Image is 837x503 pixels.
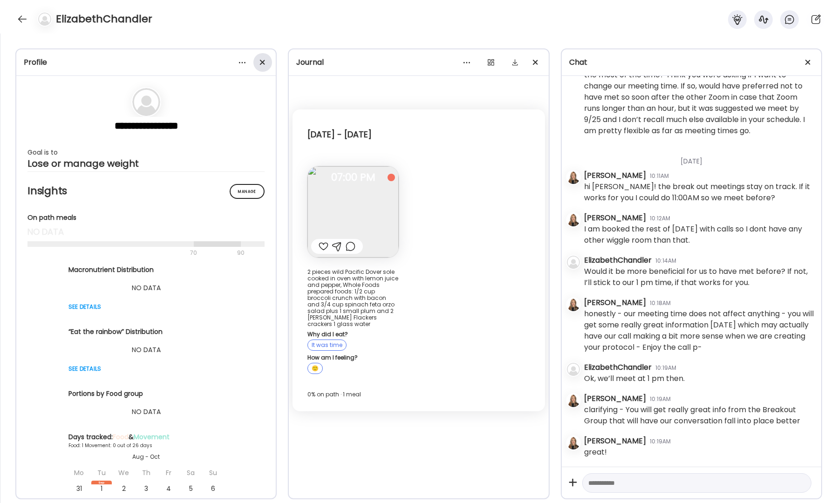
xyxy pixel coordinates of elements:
img: bg-avatar-default.svg [567,256,580,269]
div: Why did I eat? [307,331,399,338]
div: 🙂 [307,363,323,374]
div: clarifying - You will get really great info from the Breakout Group that will have our conversati... [584,404,814,427]
div: 1 [91,481,112,496]
div: Sep [91,481,112,484]
img: avatars%2FC7qqOxmwlCb4p938VsoDHlkq1VT2 [567,394,580,407]
div: Food: 1 Movement: 0 out of 26 days [68,442,224,449]
div: 31 [69,481,89,496]
div: Goal is to [27,147,265,158]
div: NO DATA [68,406,224,417]
div: ElizabethChandler [584,362,652,373]
div: [DATE] [584,145,814,170]
div: 10:12AM [650,214,670,223]
div: NO DATA [68,344,224,355]
span: 07:00 PM [307,173,399,182]
div: 4 [158,481,179,496]
div: 10:19AM [655,364,676,372]
img: bg-avatar-default.svg [38,13,51,26]
div: Ok, we’ll meet at 1 pm then. [584,373,685,384]
div: Would it be more beneficial for us to have met before? If not, I’ll stick to our 1 pm time, if th... [584,266,814,288]
div: [PERSON_NAME] [584,170,646,181]
div: 6 [203,481,224,496]
div: Macronutrient Distribution [68,265,224,275]
div: 10:14AM [655,257,676,265]
div: 10:11AM [650,172,669,180]
div: I am booked the rest of [DATE] with calls so I dont have any other wiggle room than that. [584,224,814,246]
div: [PERSON_NAME] [584,435,646,447]
h2: Insights [27,184,265,198]
div: ElizabethChandler [584,255,652,266]
div: Su [203,465,224,481]
div: 10:18AM [650,299,671,307]
div: “Eat the rainbow” Distribution [68,327,224,337]
div: 2 pieces wild Pacific Dover sole cooked in oven with lemon juice and pepper, Whole Foods prepared... [307,269,399,327]
div: honestly - our meeting time does not affect anything - you will get some really great information... [584,308,814,353]
div: 10:19AM [650,395,671,403]
div: 70 [27,247,234,258]
div: [DATE] - [DATE] [307,129,372,140]
img: bg-avatar-default.svg [567,363,580,376]
div: 3 [136,481,157,496]
div: hi [PERSON_NAME]! the break out meetings stay on track. If it works for you I could do 11:00AM so... [584,181,814,204]
div: 0% on path · 1 meal [307,389,530,400]
div: [PERSON_NAME] [584,297,646,308]
div: no data [27,226,265,238]
div: Aug - Oct [68,453,224,461]
div: NO DATA [68,282,224,293]
div: Portions by Food group [68,389,224,399]
div: Mo [69,465,89,481]
div: It was time [307,340,347,351]
div: Fr [158,465,179,481]
div: 5 [181,481,201,496]
div: Chat [569,57,814,68]
div: Journal [296,57,541,68]
div: 2 [114,481,134,496]
div: Th [136,465,157,481]
img: avatars%2FC7qqOxmwlCb4p938VsoDHlkq1VT2 [567,171,580,184]
div: Days tracked: & [68,432,224,442]
div: We [114,465,134,481]
div: On path meals [27,213,265,223]
h4: ElizabethChandler [56,12,152,27]
div: Tu [91,465,112,481]
img: images%2FLmewejLqqxYGdaZecVheXEEv6Df2%2FPWICyYjnJ1xzUna3ej8h%2Fnp5mTXeWC5Wum1NnPiQV_240 [307,166,399,258]
img: avatars%2FC7qqOxmwlCb4p938VsoDHlkq1VT2 [567,298,580,311]
div: Profile [24,57,268,68]
div: Hi [PERSON_NAME] - Looking forward to working with you. Anything I should prepare before we meet ... [584,47,814,136]
div: Sa [181,465,201,481]
div: great! [584,447,607,458]
span: Food [113,432,129,442]
div: 90 [236,247,245,258]
div: [PERSON_NAME] [584,393,646,404]
span: Movement [134,432,170,442]
div: Lose or manage weight [27,158,265,169]
div: How am I feeling? [307,354,399,361]
img: avatars%2FC7qqOxmwlCb4p938VsoDHlkq1VT2 [567,213,580,226]
img: bg-avatar-default.svg [132,88,160,116]
div: [PERSON_NAME] [584,212,646,224]
div: 10:19AM [650,437,671,446]
img: avatars%2FC7qqOxmwlCb4p938VsoDHlkq1VT2 [567,436,580,449]
div: Manage [230,184,265,199]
